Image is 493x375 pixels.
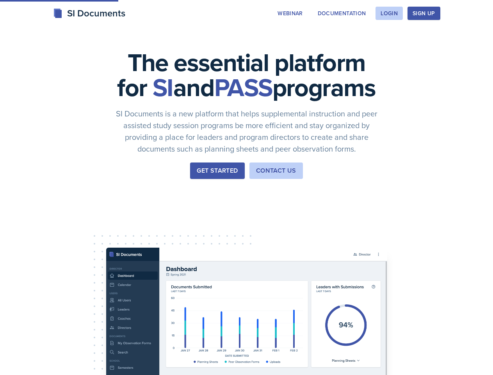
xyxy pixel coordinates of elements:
button: Sign Up [408,7,440,20]
div: Contact Us [256,166,296,175]
div: Login [381,10,398,16]
div: Sign Up [413,10,435,16]
div: Documentation [318,10,366,16]
div: SI Documents [53,6,125,20]
div: Get Started [197,166,238,175]
div: Webinar [278,10,303,16]
button: Documentation [313,7,371,20]
button: Login [376,7,403,20]
button: Contact Us [249,162,303,179]
button: Webinar [272,7,308,20]
button: Get Started [190,162,244,179]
